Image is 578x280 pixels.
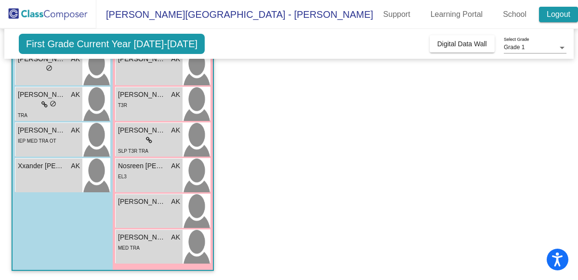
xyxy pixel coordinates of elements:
span: First Grade Current Year [DATE]-[DATE] [19,34,205,54]
span: [PERSON_NAME] [118,125,166,135]
span: T3R [118,103,127,108]
a: Logout [539,7,578,22]
span: [PERSON_NAME] [PERSON_NAME] [118,90,166,100]
span: AK [171,125,180,135]
a: Support [376,7,418,22]
a: Learning Portal [423,7,491,22]
span: [PERSON_NAME] [118,54,166,64]
span: AK [171,232,180,242]
span: [PERSON_NAME] [18,54,66,64]
span: AK [71,90,80,100]
span: [PERSON_NAME] [118,232,166,242]
span: [PERSON_NAME] [18,90,66,100]
span: [PERSON_NAME][GEOGRAPHIC_DATA] - [PERSON_NAME] [96,7,373,22]
span: [PERSON_NAME] [118,197,166,207]
span: Digital Data Wall [437,40,487,48]
span: TRA [18,113,27,118]
span: AK [171,161,180,171]
span: [PERSON_NAME] [18,125,66,135]
span: do_not_disturb_alt [46,65,53,71]
button: Digital Data Wall [430,35,495,53]
span: Xxander [PERSON_NAME] [18,161,66,171]
span: EL3 [118,174,127,179]
a: School [495,7,534,22]
span: IEP MED TRA OT [18,138,56,144]
span: do_not_disturb_alt [50,100,56,107]
span: Grade 1 [504,44,525,51]
span: AK [171,90,180,100]
span: Nosreen [PERSON_NAME] [118,161,166,171]
span: AK [71,161,80,171]
span: MED TRA [118,245,140,251]
span: AK [71,54,80,64]
span: AK [171,197,180,207]
span: SLP T3R TRA [118,148,148,154]
span: AK [71,125,80,135]
span: AK [171,54,180,64]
